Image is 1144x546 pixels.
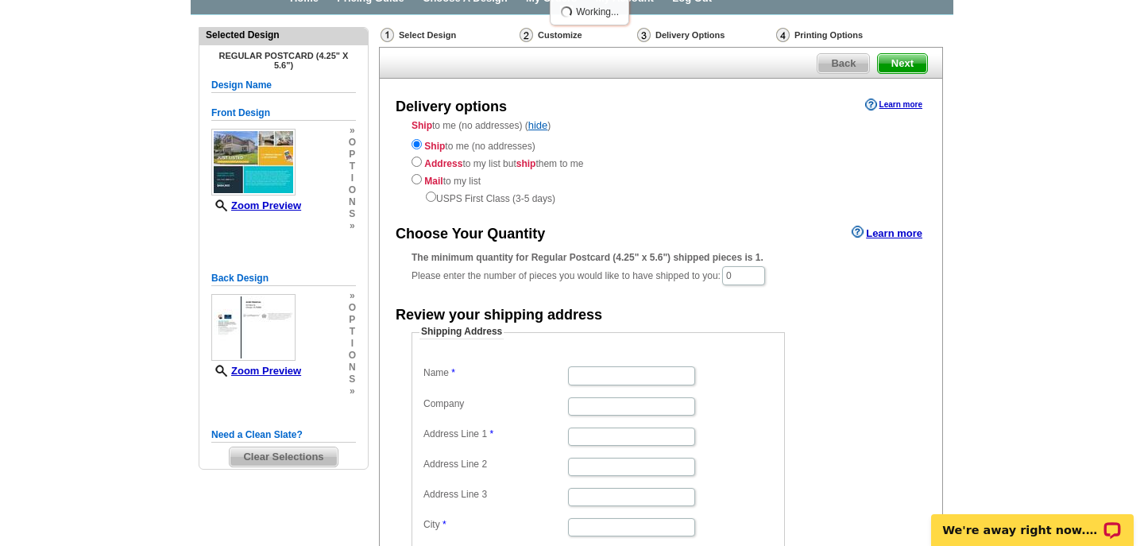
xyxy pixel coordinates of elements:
img: Select Design [381,28,394,42]
h5: Need a Clean Slate? [211,428,356,443]
span: i [349,338,356,350]
strong: ship [516,158,536,169]
span: n [349,362,356,374]
span: » [349,290,356,302]
img: loading... [560,6,573,18]
span: s [349,374,356,385]
div: Delivery options [396,97,507,118]
span: » [349,385,356,397]
div: Selected Design [199,28,368,42]
a: Zoom Preview [211,365,301,377]
span: Back [817,54,869,73]
a: Learn more [852,226,922,238]
strong: Ship [412,120,432,131]
span: t [349,326,356,338]
h5: Design Name [211,78,356,93]
span: o [349,350,356,362]
div: Customize [518,27,636,43]
span: t [349,161,356,172]
div: Delivery Options [636,27,775,47]
h4: Regular Postcard (4.25" x 5.6") [211,51,356,70]
span: » [349,125,356,137]
label: Address Line 1 [423,428,566,441]
img: small-thumb.jpg [211,129,296,196]
span: n [349,196,356,208]
span: p [349,149,356,161]
img: Customize [520,28,533,42]
strong: Mail [424,176,443,187]
span: Next [878,54,927,73]
label: Company [423,397,566,411]
label: Address Line 3 [423,488,566,501]
span: s [349,208,356,220]
span: p [349,314,356,326]
div: Printing Options [775,27,916,43]
img: Printing Options & Summary [776,28,790,42]
div: Select Design [379,27,518,47]
div: to me (no addresses) to my list but them to me to my list [412,136,910,206]
iframe: LiveChat chat widget [921,496,1144,546]
div: Choose Your Quantity [396,224,545,245]
span: i [349,172,356,184]
span: Clear Selections [230,447,337,467]
label: Name [423,366,566,380]
img: Delivery Options [637,28,651,42]
strong: Address [424,158,462,169]
label: Address Line 2 [423,458,566,471]
legend: Shipping Address [419,325,504,339]
strong: Ship [424,141,445,152]
div: The minimum quantity for Regular Postcard (4.25" x 5.6") shipped pieces is 1. [412,250,910,265]
span: » [349,220,356,232]
a: Zoom Preview [211,199,301,211]
h5: Front Design [211,106,356,121]
div: to me (no addresses) ( ) [380,118,942,206]
h5: Back Design [211,271,356,286]
a: Learn more [865,99,922,111]
span: o [349,184,356,196]
span: o [349,137,356,149]
img: small-thumb.jpg [211,294,296,361]
a: hide [528,119,548,131]
div: Review your shipping address [396,305,602,326]
span: o [349,302,356,314]
label: City [423,518,566,532]
div: USPS First Class (3-5 days) [412,188,910,206]
a: Back [817,53,870,74]
div: Please enter the number of pieces you would like to have shipped to you: [412,250,910,287]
